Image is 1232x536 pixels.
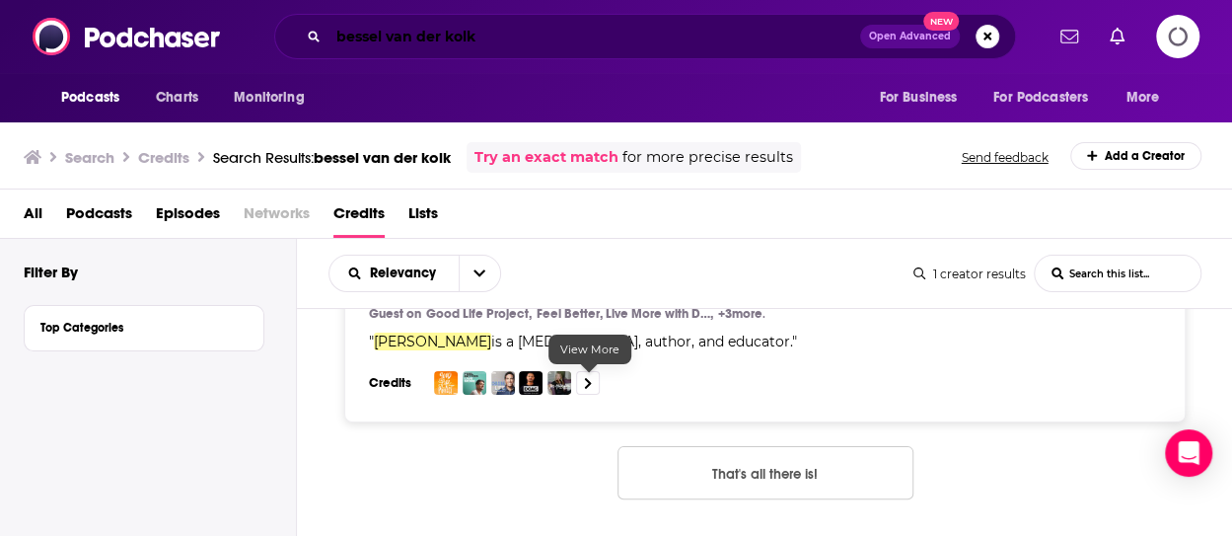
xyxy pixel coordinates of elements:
[865,79,981,116] button: open menu
[717,306,764,322] a: +3more.
[369,306,421,322] h4: Guest on
[923,12,959,31] span: New
[537,306,713,322] h4: Feel Better, Live More with D…,
[244,197,310,238] span: Networks
[66,197,132,238] a: Podcasts
[138,148,189,167] h3: Credits
[491,371,515,395] img: Chasing Life
[913,267,1026,281] div: 1 creator results
[1052,20,1086,53] a: Show notifications dropdown
[220,79,329,116] button: open menu
[474,146,618,169] a: Try an exact match
[879,84,957,112] span: For Business
[143,79,210,116] a: Charts
[374,333,491,350] span: [PERSON_NAME]
[213,148,451,167] a: Search Results:bessel van der kolk
[869,32,951,41] span: Open Advanced
[370,267,443,280] span: Relevancy
[156,84,198,112] span: Charts
[459,256,500,291] button: open menu
[24,197,42,238] a: All
[426,306,532,322] a: Good Life Project
[1126,84,1160,112] span: More
[622,146,793,169] span: for more precise results
[61,84,119,112] span: Podcasts
[24,263,78,281] h2: Filter By
[547,371,571,395] img: For The Love With Jen Hatmaker Podcast
[40,321,235,335] div: Top Categories
[617,446,913,499] button: Nothing here.
[1102,20,1132,53] a: Show notifications dropdown
[1156,15,1199,58] span: Logging in
[40,314,248,339] button: Top Categories
[980,79,1117,116] button: open menu
[956,142,1054,173] button: Send feedback
[213,148,451,167] div: Search Results:
[314,148,451,167] span: bessel van der kolk
[860,25,960,48] button: Open AdvancedNew
[333,197,385,238] a: Credits
[491,333,792,350] span: is a [MEDICAL_DATA], author, and educator.
[463,371,486,395] img: Feel Better, Live More with Dr Rangan Chatterjee
[1070,142,1202,170] a: Add a Creator
[434,371,458,395] img: Good Life Project
[537,306,713,322] a: Feel Better, Live More with Dr Rangan Chatterjee
[156,197,220,238] a: Episodes
[33,18,222,55] img: Podchaser - Follow, Share and Rate Podcasts
[519,371,543,395] img: The Diary Of A CEO with Steven Bartlett
[274,14,1016,59] div: Search podcasts, credits, & more...
[329,267,459,280] button: open menu
[1165,429,1212,477] div: Open Intercom Messenger
[993,84,1088,112] span: For Podcasters
[328,255,501,292] h2: Choose List sort
[1113,79,1185,116] button: open menu
[328,21,860,52] input: Search podcasts, credits, & more...
[369,375,418,391] h3: Credits
[234,84,304,112] span: Monitoring
[426,306,532,322] h4: Good Life Project,
[369,333,797,350] span: " "
[47,79,145,116] button: open menu
[408,197,438,238] a: Lists
[65,148,114,167] h3: Search
[548,335,631,364] div: View More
